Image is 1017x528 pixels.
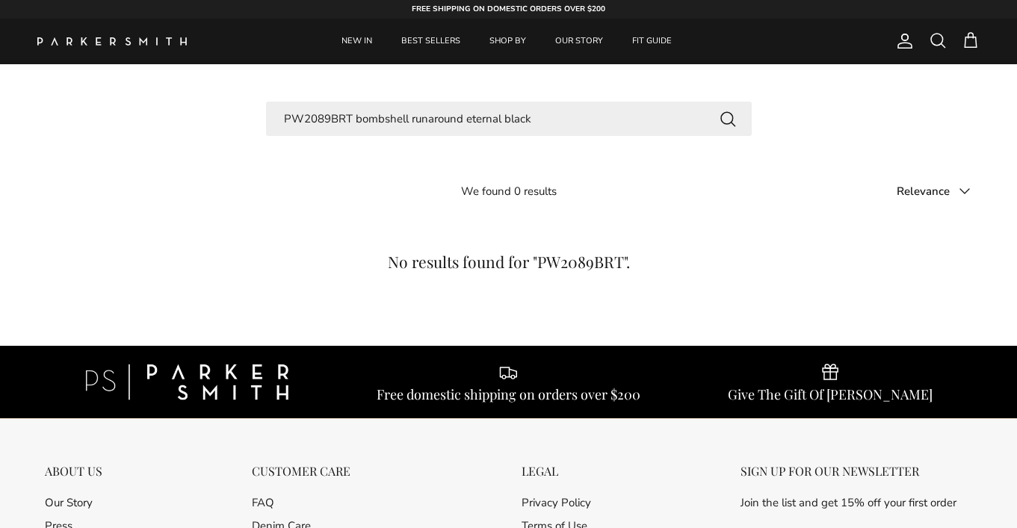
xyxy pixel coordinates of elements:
[619,19,685,64] a: FIT GUIDE
[897,175,980,208] button: Relevance
[741,494,972,512] p: Join the list and get 15% off your first order
[376,182,641,200] div: We found 0 results
[522,495,591,510] a: Privacy Policy
[266,102,752,137] input: Search
[728,386,933,403] div: Give The Gift Of [PERSON_NAME]
[542,19,616,64] a: OUR STORY
[522,464,591,478] div: LEGAL
[45,464,102,478] div: ABOUT US
[12,471,152,516] iframe: Sign Up via Text for Offers
[412,4,605,14] strong: FREE SHIPPING ON DOMESTIC ORDERS OVER $200
[37,37,187,46] img: Parker Smith
[388,19,474,64] a: BEST SELLERS
[897,184,950,199] span: Relevance
[223,19,791,64] div: Primary
[328,19,386,64] a: NEW IN
[476,19,540,64] a: SHOP BY
[252,495,274,510] a: FAQ
[719,109,737,128] button: Search
[252,464,371,478] div: CUSTOMER CARE
[890,32,914,50] a: Account
[741,464,972,478] div: SIGN UP FOR OUR NEWSLETTER
[37,252,980,271] h5: No results found for "PW2089BRT".
[377,386,640,403] div: Free domestic shipping on orders over $200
